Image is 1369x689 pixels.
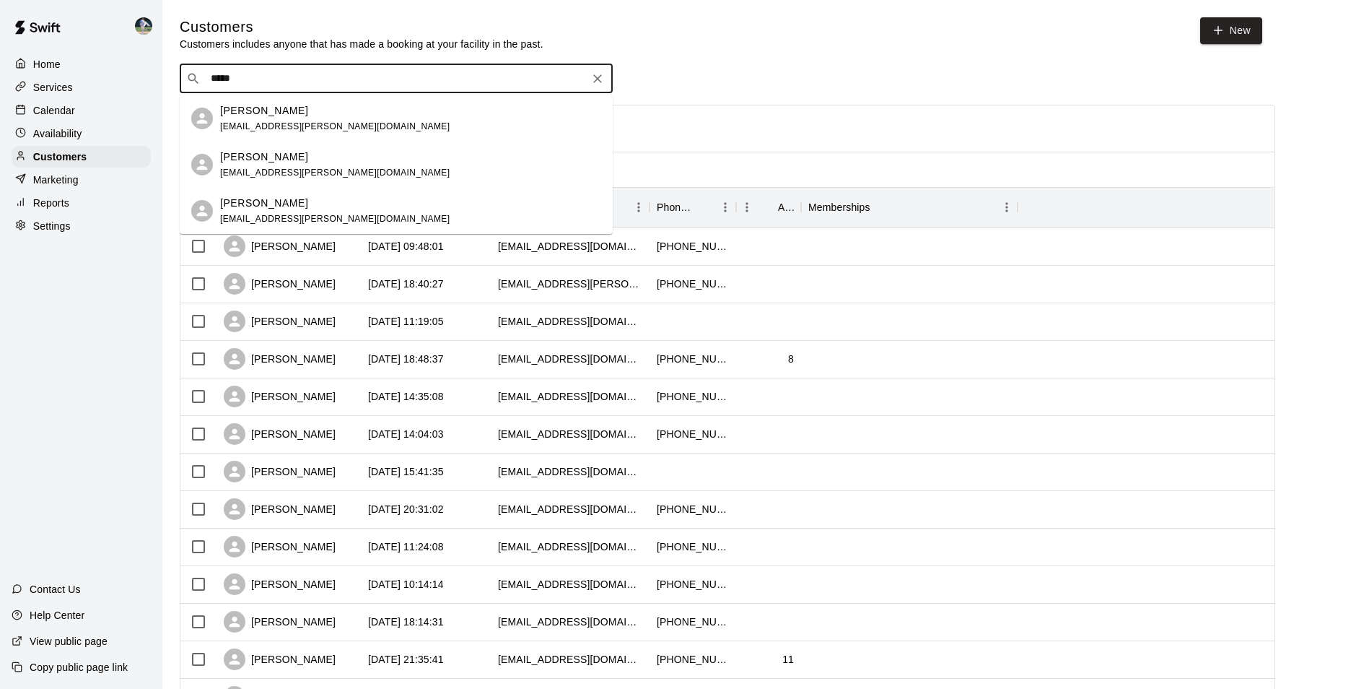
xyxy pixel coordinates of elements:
div: [PERSON_NAME] [224,573,336,595]
div: [PERSON_NAME] [224,498,336,520]
div: +14232733307 [657,427,729,441]
p: Customers includes anyone that has made a booking at your facility in the past. [180,37,543,51]
a: New [1200,17,1262,44]
span: [EMAIL_ADDRESS][PERSON_NAME][DOMAIN_NAME] [220,121,450,131]
div: Sam Flake [191,200,213,222]
a: Calendar [12,100,151,121]
div: +18656614623 [657,539,729,554]
div: 2025-08-13 14:35:08 [368,389,444,404]
div: [PERSON_NAME] [224,461,336,482]
div: [PERSON_NAME] [224,423,336,445]
div: [PERSON_NAME] [224,536,336,558]
div: [PERSON_NAME] [224,611,336,633]
div: [PERSON_NAME] [224,311,336,332]
div: 2025-08-04 21:35:41 [368,652,444,667]
div: ttleonard30@gmail.com [498,352,642,366]
div: Settings [12,215,151,237]
button: Menu [996,196,1018,218]
button: Menu [628,196,649,218]
div: girly10091@aol.com [498,539,642,554]
div: +14234400757 [657,577,729,591]
p: Copy public page link [30,660,128,675]
button: Sort [694,197,714,217]
button: Sort [870,197,891,217]
div: pettuslawncare1212@yahoo.com [498,652,642,667]
div: 8 [788,352,794,366]
h5: Customers [180,17,543,37]
div: 11 [782,652,794,667]
p: Availability [33,126,82,141]
p: Home [33,57,61,71]
div: 2025-08-11 14:04:03 [368,427,444,441]
div: Age [778,187,794,227]
div: floridadevildog1985@yahoo.com [498,389,642,404]
p: Calendar [33,103,75,118]
div: Carter Flake [191,154,213,175]
div: 2025-08-14 18:40:27 [368,277,444,291]
a: Marketing [12,169,151,191]
div: +18654549350 [657,615,729,629]
div: Memberships [801,187,1018,227]
p: Help Center [30,608,84,623]
div: jrwolvesbaseball@gmail.com [498,577,642,591]
p: [PERSON_NAME] [220,196,308,211]
p: [PERSON_NAME] [220,103,308,118]
div: Search customers by name or email [180,64,613,93]
div: lulu.rhea@gmail.com [498,277,642,291]
div: 2025-08-13 18:48:37 [368,352,444,366]
button: Menu [736,196,758,218]
div: [PERSON_NAME] [224,235,336,257]
div: Betsy Flake [191,108,213,129]
div: Phone Number [657,187,694,227]
div: Phone Number [649,187,736,227]
div: +18656602970 [657,389,729,404]
div: 2025-08-09 15:41:35 [368,464,444,479]
div: 2025-08-15 09:48:01 [368,239,444,253]
p: [PERSON_NAME] [220,149,308,165]
div: 2025-08-08 20:31:02 [368,502,444,516]
div: rachaelannspicer@gmail.com [498,502,642,516]
div: [PERSON_NAME] [224,649,336,670]
a: Home [12,53,151,75]
div: Chad Bell [132,12,162,40]
a: Customers [12,146,151,168]
a: Reports [12,192,151,214]
div: jtorr9@gmail.com [498,615,642,629]
span: [EMAIL_ADDRESS][PERSON_NAME][DOMAIN_NAME] [220,168,450,178]
p: Contact Us [30,582,81,597]
p: Settings [33,219,71,233]
img: Chad Bell [135,17,152,35]
div: +18652168438 [657,352,729,366]
div: Age [736,187,801,227]
div: robincasey1258@gmail.com [498,464,642,479]
p: Marketing [33,173,79,187]
p: Customers [33,149,87,164]
button: Menu [714,196,736,218]
div: [PERSON_NAME] [224,273,336,295]
div: 2025-08-05 18:14:31 [368,615,444,629]
a: Services [12,77,151,98]
p: Reports [33,196,69,210]
p: Services [33,80,73,95]
a: Availability [12,123,151,144]
div: +18653675939 [657,239,729,253]
p: View public page [30,634,108,649]
div: brickmanof75@yahoo.com [498,427,642,441]
div: galeforcevr@gmail.com [498,239,642,253]
div: +18652436857 [657,502,729,516]
div: +18634125565 [657,652,729,667]
div: kingcleanersknox@gmail.com [498,314,642,329]
div: Memberships [808,187,870,227]
div: 2025-08-14 11:19:05 [368,314,444,329]
div: +18657121122 [657,277,729,291]
div: [PERSON_NAME] [224,386,336,407]
div: Email [491,187,649,227]
div: 2025-08-08 11:24:08 [368,539,444,554]
div: [PERSON_NAME] [224,348,336,370]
